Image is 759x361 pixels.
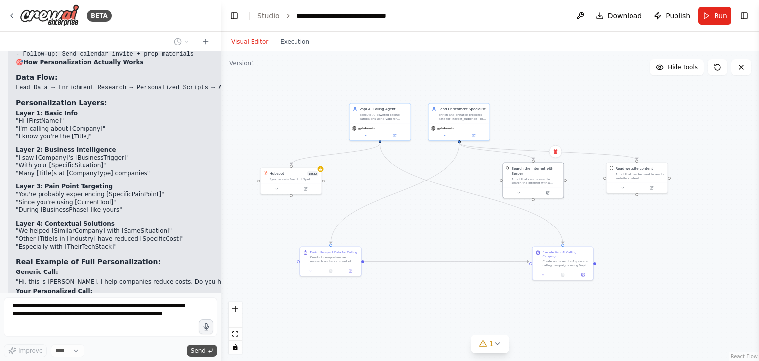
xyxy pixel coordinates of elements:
g: Edge from 52d1bd59-924f-4de2-8c14-95e4fabf1e47 to 6abfd6c8-f5ed-4c53-8b9a-2130555bb027 [364,259,529,264]
strong: Your Personalized Call: [16,288,92,295]
span: Number of enabled actions [307,171,318,176]
div: Enrich Prospect Data for CallingConduct comprehensive research and enrichment of prospects within... [300,247,362,276]
strong: Layer 3: Pain Point Targeting [16,183,113,190]
a: Studio [257,12,280,20]
span: gpt-4o-mini [358,126,376,130]
strong: Real Example of Full Personalization: [16,258,161,266]
a: React Flow attribution [731,354,758,359]
img: HubSpot [264,171,268,175]
strong: Layer 1: Basic Info [16,110,78,117]
strong: How Personalization Actually Works [23,59,144,66]
div: React Flow controls [229,302,242,354]
g: Edge from 0906748f-b999-4db8-953e-894686f33f47 to f540dcd3-2341-4d0c-a915-1b1c2b5ff898 [289,143,382,165]
strong: Data Flow: [16,73,58,81]
button: zoom in [229,302,242,315]
button: Show right sidebar [737,9,751,23]
div: Create and execute AI-powered calling campaigns using Vapi platform for {target_audience} represe... [543,259,590,267]
strong: Layer 4: Contextual Solutions [16,220,115,227]
div: Lead Enrichment Specialist [439,107,487,112]
strong: Generic Call: [16,269,58,275]
button: Start a new chat [198,36,213,47]
g: Edge from 165c56b3-8da1-40ba-a4ff-3e5524324c29 to c9120608-5a05-4f56-a669-5294aa80a7d9 [457,143,536,160]
div: SerperDevToolSearch the internet with SerperA tool that can be used to search the internet with a... [503,163,564,199]
button: Open in side panel [342,268,359,274]
button: Switch to previous chat [170,36,194,47]
button: Open in side panel [380,133,409,138]
div: Enrich and enhance prospect data for {target_audience} to support {company_name}'s cold calling c... [439,113,487,121]
span: gpt-4o-mini [437,126,455,130]
div: Execute AI-powered calling campaigns using Vapi for {target_audience} representing {company_name}... [360,113,408,121]
button: Send [187,345,217,357]
button: 1 [471,335,509,353]
img: Logo [20,4,79,27]
button: No output available [320,268,341,274]
button: Delete node [549,145,562,158]
span: 1 [489,339,494,349]
div: Sync records from HubSpot [270,177,319,181]
div: HubSpotHubspot1of32Sync records from HubSpot [260,168,322,195]
div: Vapi AI Calling AgentExecute AI-powered calling campaigns using Vapi for {target_audience} repres... [349,103,411,141]
button: Open in side panel [534,190,562,196]
span: Download [608,11,642,21]
div: Lead Enrichment SpecialistEnrich and enhance prospect data for {target_audience} to support {comp... [428,103,490,141]
g: Edge from 165c56b3-8da1-40ba-a4ff-3e5524324c29 to 52d1bd59-924f-4de2-8c14-95e4fabf1e47 [328,143,462,244]
button: Improve [4,344,47,357]
button: Click to speak your automation idea [199,319,213,334]
div: ScrapeWebsiteToolRead website contentA tool that can be used to read a website content. [606,163,668,194]
button: Publish [650,7,694,25]
strong: Layer 2: Business Intelligence [16,146,116,153]
button: Hide left sidebar [227,9,241,23]
button: fit view [229,328,242,341]
button: Download [592,7,646,25]
img: SerperDevTool [506,166,510,170]
div: Execute Vapi AI Calling Campaign [543,250,590,258]
button: Open in side panel [637,185,666,191]
nav: breadcrumb [257,11,408,21]
button: toggle interactivity [229,341,242,354]
code: Lead Data → Enrichment Research → Personalized Scripts → AI Variables → Natural Conversation [16,84,343,91]
button: Execution [274,36,315,47]
div: Search the internet with Serper [512,166,561,176]
span: Improve [18,347,42,355]
div: Hubspot [270,171,284,176]
div: A tool that can be used to read a website content. [616,172,665,180]
div: Enrich Prospect Data for Calling [310,250,357,254]
button: Hide Tools [650,59,704,75]
button: Open in side panel [460,133,488,138]
button: Visual Editor [225,36,274,47]
div: Read website content [616,166,653,171]
span: Hide Tools [668,63,698,71]
button: Run [698,7,731,25]
span: Run [714,11,727,21]
div: A tool that can be used to search the internet with a search_query. Supports different search typ... [512,177,561,185]
div: BETA [87,10,112,22]
g: Edge from 0906748f-b999-4db8-953e-894686f33f47 to 6abfd6c8-f5ed-4c53-8b9a-2130555bb027 [378,143,565,244]
div: Version 1 [229,59,255,67]
div: Execute Vapi AI Calling CampaignCreate and execute AI-powered calling campaigns using Vapi platfo... [532,247,594,280]
button: No output available [552,272,573,278]
button: Open in side panel [574,272,591,278]
button: Open in side panel [292,186,320,192]
span: Publish [666,11,690,21]
strong: Personalization Layers: [16,99,107,107]
span: Send [191,347,206,355]
div: Vapi AI Calling Agent [360,107,408,112]
img: ScrapeWebsiteTool [610,166,614,170]
div: Conduct comprehensive research and enrichment of prospects within {target_audience} for {company_... [310,255,358,263]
